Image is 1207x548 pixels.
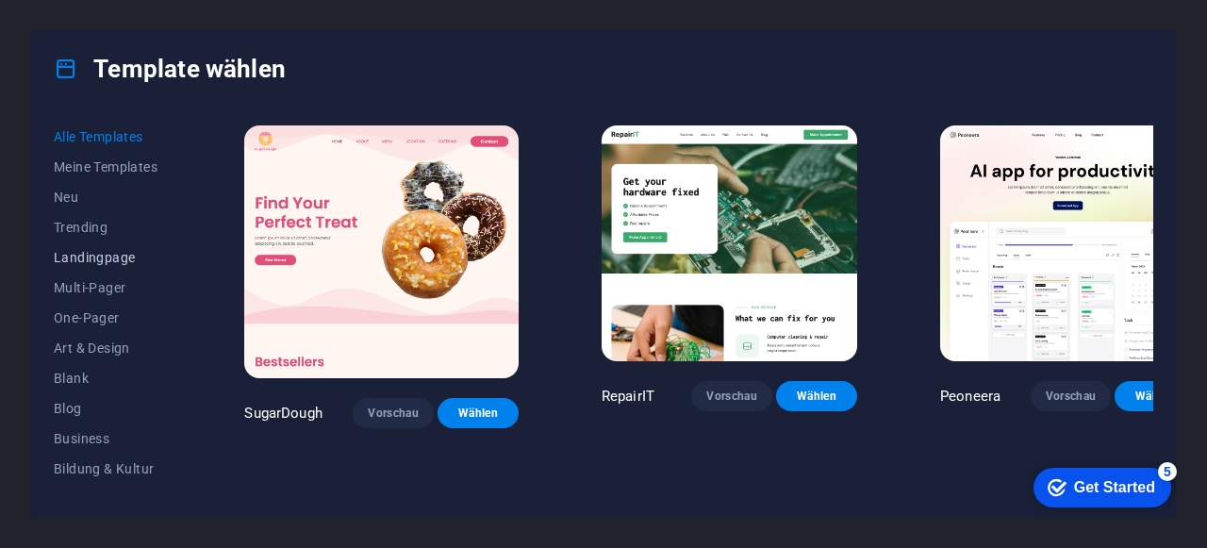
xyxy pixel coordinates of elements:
span: One-Pager [54,310,161,325]
span: Wählen [1130,389,1181,404]
span: Alle Templates [54,129,161,144]
button: Wählen [438,398,519,428]
div: Get Started 5 items remaining, 0% complete [15,9,153,49]
span: Landingpage [54,250,161,265]
span: Blog [54,401,161,416]
span: Meine Templates [54,159,161,174]
span: Business [54,431,161,446]
button: Business [54,423,161,454]
span: Event [54,491,161,506]
span: Bildung & Kultur [54,461,161,476]
button: One-Pager [54,303,161,333]
button: Wählen [776,381,857,411]
span: Vorschau [368,406,419,421]
span: Multi-Pager [54,280,161,295]
span: Art & Design [54,340,161,356]
h4: Template wählen [54,54,286,84]
p: SugarDough [244,404,322,423]
span: Blank [54,371,161,386]
span: Wählen [453,406,504,421]
button: Bildung & Kultur [54,454,161,484]
img: RepairIT [602,125,857,361]
button: Wählen [1115,381,1196,411]
button: Vorschau [691,381,772,411]
button: Blog [54,393,161,423]
span: Trending [54,220,161,235]
p: Peoneera [940,387,1000,406]
span: Wählen [791,389,842,404]
button: Multi-Pager [54,273,161,303]
button: Neu [54,182,161,212]
p: RepairIT [602,387,654,406]
div: Get Started [56,21,137,38]
span: Vorschau [706,389,757,404]
span: Vorschau [1046,389,1097,404]
button: Vorschau [1031,381,1112,411]
button: Trending [54,212,161,242]
button: Alle Templates [54,122,161,152]
button: Event [54,484,161,514]
button: Landingpage [54,242,161,273]
div: 5 [140,4,158,23]
span: Neu [54,190,161,205]
button: Vorschau [353,398,434,428]
button: Blank [54,363,161,393]
button: Art & Design [54,333,161,363]
img: Peoneera [940,125,1196,361]
img: SugarDough [244,125,518,378]
button: Meine Templates [54,152,161,182]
